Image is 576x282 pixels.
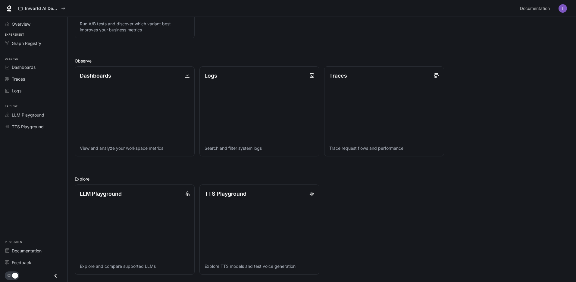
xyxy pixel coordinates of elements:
p: Explore TTS models and test voice generation [205,263,314,269]
span: Traces [12,76,25,82]
a: TracesTrace request flows and performance [324,66,444,157]
a: TTS PlaygroundExplore TTS models and test voice generation [199,184,319,275]
p: Dashboards [80,72,111,80]
span: Logs [12,88,21,94]
p: TTS Playground [205,190,246,198]
a: Logs [2,85,65,96]
span: Graph Registry [12,40,41,46]
span: Feedback [12,259,31,266]
a: TTS Playground [2,121,65,132]
a: Traces [2,74,65,84]
a: DashboardsView and analyze your workspace metrics [75,66,195,157]
span: Dark mode toggle [12,272,18,279]
a: Feedback [2,257,65,268]
a: Overview [2,19,65,29]
p: Run A/B tests and discover which variant best improves your business metrics [80,21,189,33]
img: User avatar [559,4,567,13]
h2: Observe [75,58,569,64]
span: LLM Playground [12,112,44,118]
a: Graph Registry [2,38,65,49]
a: Documentation [518,2,554,14]
span: Dashboards [12,64,36,70]
span: Documentation [520,5,550,12]
p: Inworld AI Demos [25,6,59,11]
p: Trace request flows and performance [329,145,439,151]
p: Explore and compare supported LLMs [80,263,189,269]
p: Traces [329,72,347,80]
p: Search and filter system logs [205,145,314,151]
button: All workspaces [16,2,68,14]
span: TTS Playground [12,123,44,130]
a: LLM PlaygroundExplore and compare supported LLMs [75,184,195,275]
a: LLM Playground [2,110,65,120]
p: LLM Playground [80,190,122,198]
a: Documentation [2,245,65,256]
span: Documentation [12,248,42,254]
h2: Explore [75,176,569,182]
p: Logs [205,72,217,80]
a: LogsSearch and filter system logs [199,66,319,157]
p: View and analyze your workspace metrics [80,145,189,151]
a: Dashboards [2,62,65,72]
button: User avatar [557,2,569,14]
span: Overview [12,21,30,27]
button: Close drawer [49,270,62,282]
